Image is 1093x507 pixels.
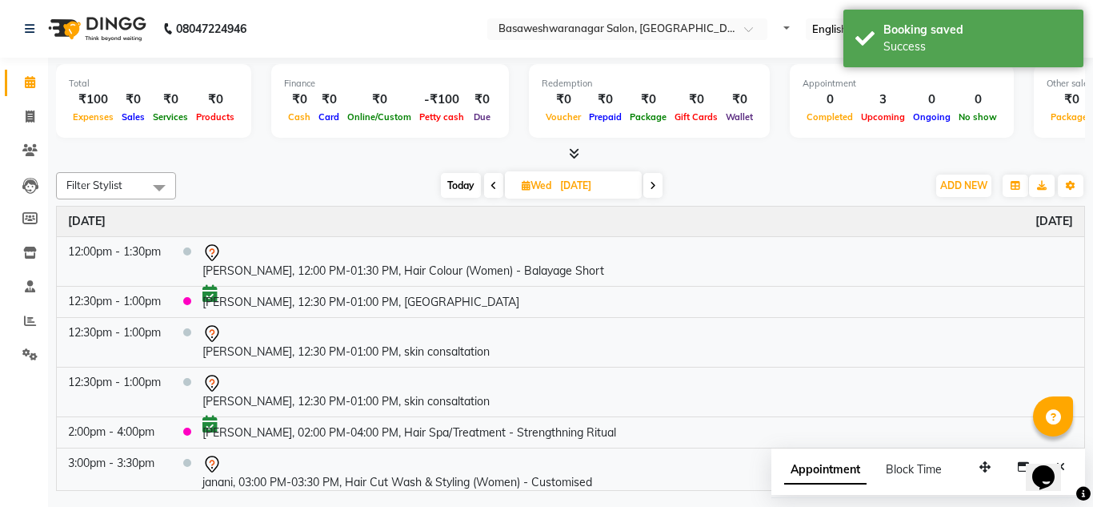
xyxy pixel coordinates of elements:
div: Booking saved [883,22,1071,38]
a: September 3, 2025 [68,213,106,230]
span: ADD NEW [940,179,987,191]
b: 08047224946 [176,6,246,51]
span: Cash [284,111,314,123]
span: Expenses [69,111,118,123]
span: Package [626,111,671,123]
th: September 3, 2025 [57,207,1084,237]
a: September 3, 2025 [1035,213,1073,230]
td: janani, 03:00 PM-03:30 PM, Hair Cut Wash & Styling (Women) - Customised [191,448,1084,497]
span: No show [955,111,1001,123]
span: Services [149,111,192,123]
td: [PERSON_NAME], 02:00 PM-04:00 PM, Hair Spa/Treatment - Strengthning Ritual [191,416,1084,448]
iframe: chat widget [1026,443,1077,491]
span: Products [192,111,238,123]
span: Prepaid [585,111,626,123]
div: ₹0 [149,91,192,109]
td: [PERSON_NAME], 12:00 PM-01:30 PM, Hair Colour (Women) - Balayage Short [191,236,1084,286]
div: Success [883,38,1071,55]
span: Today [441,173,481,198]
div: ₹0 [284,91,314,109]
div: -₹100 [415,91,468,109]
td: [PERSON_NAME], 12:30 PM-01:00 PM, skin consaltation [191,367,1084,416]
div: Total [69,77,238,91]
div: ₹0 [626,91,671,109]
span: Appointment [784,456,867,485]
span: Filter Stylist [66,179,122,191]
div: Redemption [542,77,757,91]
span: Upcoming [857,111,909,123]
span: Sales [118,111,149,123]
img: logo [41,6,150,51]
td: 3:00pm - 3:30pm [57,448,172,497]
span: Ongoing [909,111,955,123]
td: 2:00pm - 4:00pm [57,416,172,448]
span: Card [314,111,343,123]
div: ₹0 [722,91,757,109]
span: Gift Cards [671,111,722,123]
span: Due [470,111,494,123]
div: ₹0 [192,91,238,109]
td: 12:30pm - 1:00pm [57,286,172,317]
button: ADD NEW [936,175,991,197]
div: Appointment [803,77,1001,91]
div: 0 [909,91,955,109]
div: ₹0 [671,91,722,109]
div: ₹0 [468,91,496,109]
div: ₹0 [343,91,415,109]
span: Wallet [722,111,757,123]
td: 12:30pm - 1:00pm [57,367,172,416]
td: 12:00pm - 1:30pm [57,236,172,286]
span: Completed [803,111,857,123]
span: Online/Custom [343,111,415,123]
div: ₹100 [69,91,118,109]
span: Voucher [542,111,585,123]
div: Finance [284,77,496,91]
div: ₹0 [314,91,343,109]
div: ₹0 [585,91,626,109]
span: Petty cash [415,111,468,123]
td: [PERSON_NAME], 12:30 PM-01:00 PM, [GEOGRAPHIC_DATA] [191,286,1084,317]
span: Wed [518,179,555,191]
div: 3 [857,91,909,109]
div: ₹0 [542,91,585,109]
td: 12:30pm - 1:00pm [57,317,172,367]
div: ₹0 [118,91,149,109]
div: 0 [803,91,857,109]
div: 0 [955,91,1001,109]
td: [PERSON_NAME], 12:30 PM-01:00 PM, skin consaltation [191,317,1084,367]
span: Block Time [886,462,942,477]
input: 2025-09-03 [555,174,635,198]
